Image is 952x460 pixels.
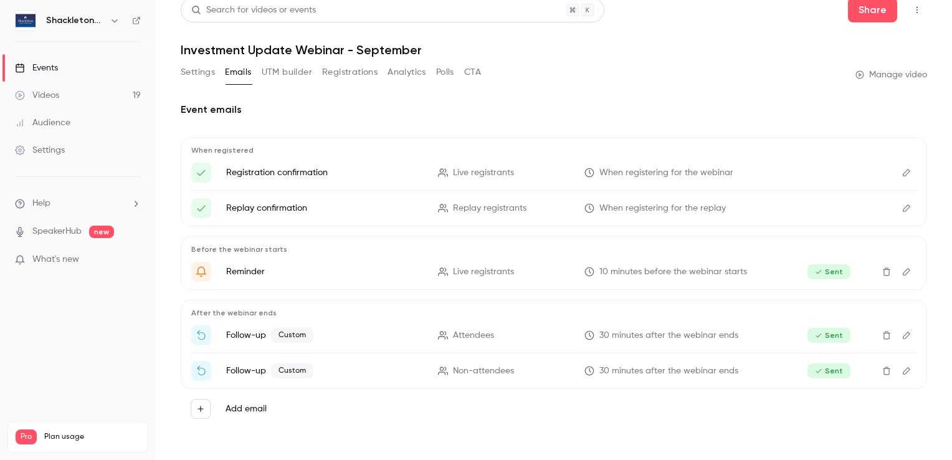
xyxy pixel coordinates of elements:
[191,4,316,17] div: Search for videos or events
[225,62,251,82] button: Emails
[807,264,850,279] span: Sent
[15,89,59,102] div: Videos
[897,361,916,381] button: Edit
[453,166,514,180] span: Live registrants
[15,197,141,210] li: help-dropdown-opener
[191,198,916,218] li: Here's your access link to {{ event_name }}!
[181,62,215,82] button: Settings
[599,202,726,215] span: When registering for the replay
[89,226,114,238] span: new
[271,363,313,378] span: Custom
[16,429,37,444] span: Pro
[226,328,423,343] p: Follow-up
[32,197,50,210] span: Help
[322,62,378,82] button: Registrations
[897,163,916,183] button: Edit
[262,62,312,82] button: UTM builder
[191,262,916,282] li: {{ event_name }} is about to go live
[191,163,916,183] li: Here's your access link to {{ event_name }}!
[226,363,423,378] p: Follow-up
[807,363,850,378] span: Sent
[226,166,423,179] p: Registration confirmation
[46,14,105,27] h6: Shackleton Webinars
[226,202,423,214] p: Replay confirmation
[15,117,70,129] div: Audience
[126,254,141,266] iframe: Noticeable Trigger
[436,62,454,82] button: Polls
[877,361,897,381] button: Delete
[599,266,747,279] span: 10 minutes before the webinar starts
[226,403,267,415] label: Add email
[32,225,82,238] a: SpeakerHub
[855,69,927,81] a: Manage video
[191,145,916,155] p: When registered
[15,144,65,156] div: Settings
[388,62,426,82] button: Analytics
[807,328,850,343] span: Sent
[599,166,733,180] span: When registering for the webinar
[191,244,916,254] p: Before the webinar starts
[599,329,738,342] span: 30 minutes after the webinar ends
[897,325,916,345] button: Edit
[453,329,494,342] span: Attendees
[32,253,79,266] span: What's new
[877,262,897,282] button: Delete
[191,325,916,345] li: Thanks for attending {{ event_name }}
[453,202,526,215] span: Replay registrants
[897,262,916,282] button: Edit
[16,11,36,31] img: Shackleton Webinars
[464,62,481,82] button: CTA
[191,361,916,381] li: Watch the replay of {{ event_name }}
[181,102,927,117] h2: Event emails
[877,325,897,345] button: Delete
[453,266,514,279] span: Live registrants
[453,365,514,378] span: Non-attendees
[44,432,140,442] span: Plan usage
[897,198,916,218] button: Edit
[226,266,423,278] p: Reminder
[599,365,738,378] span: 30 minutes after the webinar ends
[15,62,58,74] div: Events
[191,308,916,318] p: After the webinar ends
[181,42,927,57] h1: Investment Update Webinar - September
[271,328,313,343] span: Custom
